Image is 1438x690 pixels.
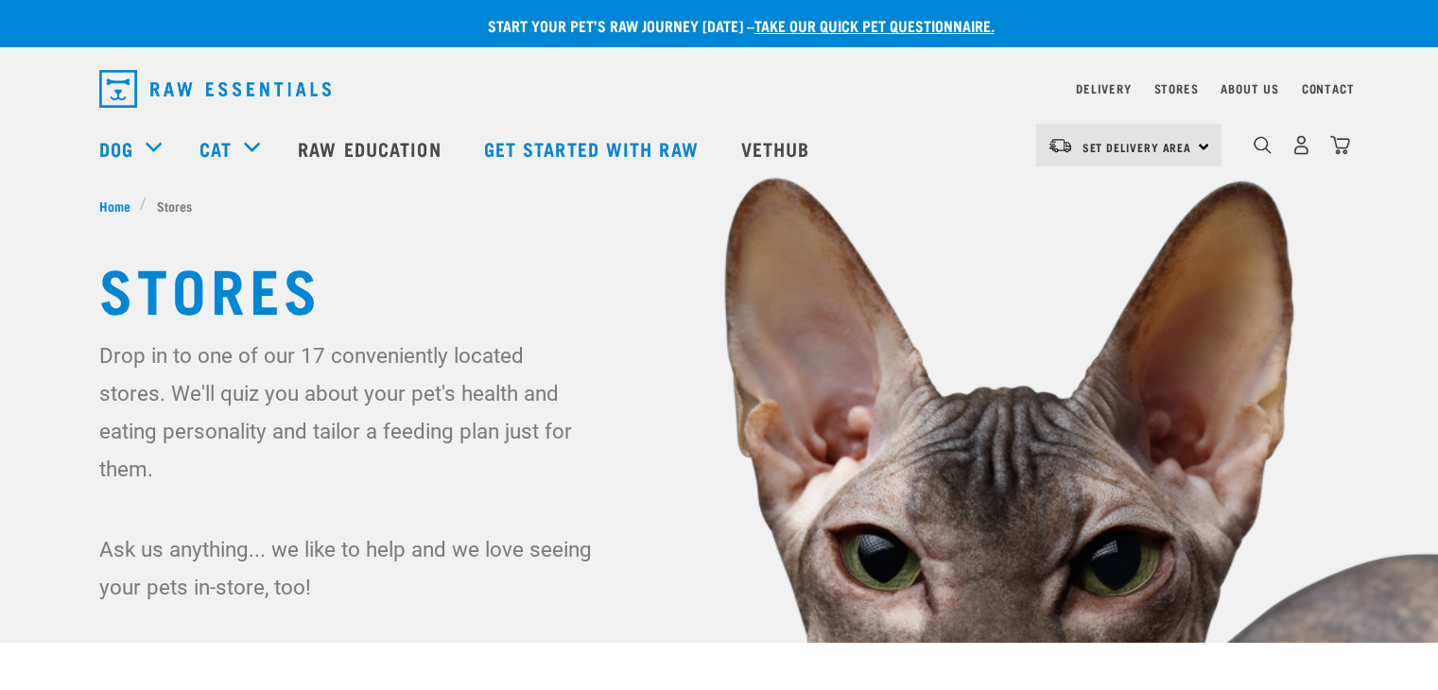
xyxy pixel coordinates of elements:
a: Get started with Raw [465,111,722,186]
img: user.png [1291,135,1311,155]
nav: dropdown navigation [84,62,1355,115]
a: Stores [1154,85,1199,92]
img: home-icon-1@2x.png [1254,136,1272,154]
img: Raw Essentials Logo [99,70,331,108]
a: Contact [1302,85,1355,92]
img: home-icon@2x.png [1330,135,1350,155]
a: Home [99,196,141,216]
span: Set Delivery Area [1083,144,1192,150]
img: van-moving.png [1048,137,1073,154]
a: Vethub [722,111,834,186]
p: Ask us anything... we like to help and we love seeing your pets in-store, too! [99,530,596,606]
a: Cat [199,134,232,163]
a: take our quick pet questionnaire. [754,21,995,29]
a: About Us [1221,85,1278,92]
nav: breadcrumbs [99,196,1340,216]
a: Delivery [1076,85,1131,92]
a: Raw Education [279,111,464,186]
a: Dog [99,134,133,163]
p: Drop in to one of our 17 conveniently located stores. We'll quiz you about your pet's health and ... [99,336,596,488]
h1: Stores [99,253,1340,321]
span: Home [99,196,130,216]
